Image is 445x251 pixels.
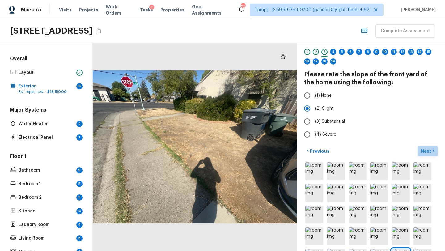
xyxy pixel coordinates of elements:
div: 2 [149,5,154,11]
img: room img [370,206,388,223]
div: 16 [76,83,83,89]
img: room img [327,206,345,223]
div: 5 [76,235,83,241]
div: 19 [330,58,336,65]
div: 17 [313,58,319,65]
div: 2 [76,121,83,127]
div: 4 [76,222,83,228]
div: 3 [321,49,328,55]
span: Visits [59,7,72,13]
span: $19,150.00 [47,90,67,94]
img: room img [349,206,367,223]
span: Geo Assignments [192,4,230,16]
img: room img [349,162,367,180]
img: room img [413,184,431,202]
img: room img [305,184,323,202]
img: room img [392,206,410,223]
span: Tamp[…]3:59:59 Gmt 0700 (pacific Daylight Time) + 62 [255,7,369,13]
div: 7 [356,49,362,55]
span: [PERSON_NAME] [398,7,436,13]
div: 1 [304,49,310,55]
p: Living Room [19,235,74,241]
div: 14 [417,49,423,55]
img: room img [413,162,431,180]
h5: Major Systems [9,107,84,115]
span: Tasks [140,8,153,12]
div: 8 [365,49,371,55]
p: Exterior [19,83,74,89]
div: 9 [76,167,83,173]
div: 9 [373,49,379,55]
span: (4) Severe [315,131,336,138]
span: Properties [160,7,184,13]
div: 5 [76,194,83,201]
p: Bathroom [19,167,74,173]
div: 5 [339,49,345,55]
h2: [STREET_ADDRESS] [10,25,92,36]
div: 11 [391,49,397,55]
h4: Please rate the slope of the front yard of the home using the following: [304,70,438,87]
p: Bedroom 1 [19,181,74,187]
img: room img [327,162,345,180]
h5: Floor 1 [9,153,84,161]
img: room img [370,184,388,202]
p: Kitchen [19,208,74,214]
img: room img [392,227,410,245]
div: 1 [76,134,83,141]
img: room img [327,184,345,202]
button: Copy Address [95,27,103,35]
div: 12 [399,49,405,55]
button: Next> [418,146,438,156]
img: room img [305,227,323,245]
p: Electrical Panel [19,134,74,141]
img: room img [413,206,431,223]
div: 701 [241,4,245,10]
span: Maestro [21,7,41,13]
span: Projects [79,7,98,13]
div: 6 [347,49,354,55]
img: room img [392,162,410,180]
div: 13 [408,49,414,55]
div: 10 [76,208,83,214]
button: <Previous [304,146,332,156]
span: (3) Substantial [315,118,345,125]
p: Bedroom 2 [19,194,74,201]
img: room img [392,184,410,202]
div: 2 [313,49,319,55]
div: 4 [330,49,336,55]
h5: Overall [9,55,84,63]
img: room img [305,162,323,180]
span: Work Orders [106,4,133,16]
div: 18 [321,58,328,65]
img: room img [349,227,367,245]
img: room img [349,184,367,202]
p: Laundry Room [19,222,74,228]
p: Next [421,148,433,154]
img: room img [370,162,388,180]
img: room img [370,227,388,245]
img: room img [327,227,345,245]
div: 16 [304,58,310,65]
img: room img [305,206,323,223]
div: 5 [76,181,83,187]
p: Est. repair cost - [19,89,74,94]
span: (1) None [315,92,332,99]
img: room img [413,227,431,245]
span: (2) Slight [315,105,334,112]
div: 15 [425,49,431,55]
p: Water Heater [19,121,74,127]
p: Layout [19,70,74,76]
p: Previous [309,148,329,154]
div: 10 [382,49,388,55]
